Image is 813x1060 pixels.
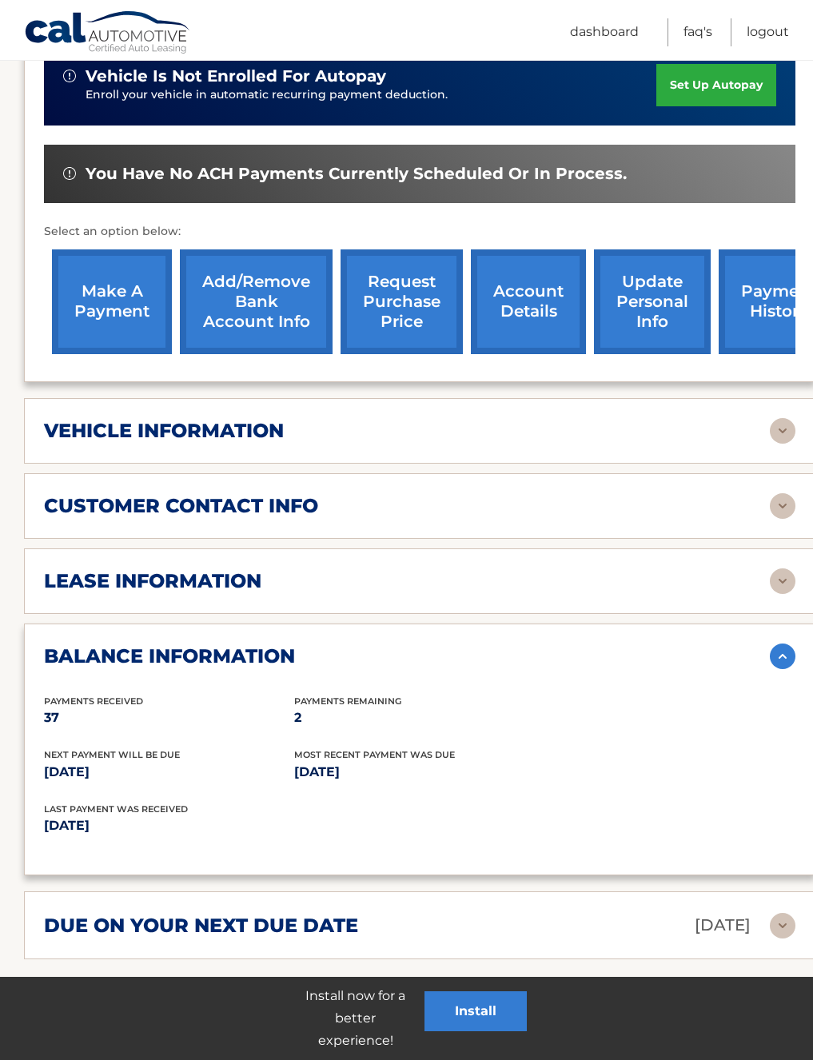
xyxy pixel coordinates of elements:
[44,419,284,443] h2: vehicle information
[63,70,76,82] img: alert-white.svg
[594,249,711,354] a: update personal info
[44,707,294,729] p: 37
[294,749,455,760] span: Most Recent Payment Was Due
[86,66,386,86] span: vehicle is not enrolled for autopay
[44,494,318,518] h2: customer contact info
[44,803,188,815] span: Last Payment was received
[294,707,544,729] p: 2
[294,695,401,707] span: Payments Remaining
[341,249,463,354] a: request purchase price
[570,18,639,46] a: Dashboard
[86,86,656,104] p: Enroll your vehicle in automatic recurring payment deduction.
[44,222,795,241] p: Select an option below:
[63,167,76,180] img: alert-white.svg
[52,249,172,354] a: make a payment
[424,991,527,1031] button: Install
[44,695,143,707] span: Payments Received
[770,568,795,594] img: accordion-rest.svg
[770,913,795,938] img: accordion-rest.svg
[287,985,424,1052] p: Install now for a better experience!
[695,911,751,939] p: [DATE]
[24,10,192,57] a: Cal Automotive
[44,815,420,837] p: [DATE]
[471,249,586,354] a: account details
[44,644,295,668] h2: balance information
[44,569,261,593] h2: lease information
[683,18,712,46] a: FAQ's
[656,64,776,106] a: set up autopay
[770,644,795,669] img: accordion-active.svg
[44,914,358,938] h2: due on your next due date
[86,164,627,184] span: You have no ACH payments currently scheduled or in process.
[770,418,795,444] img: accordion-rest.svg
[44,761,294,783] p: [DATE]
[770,493,795,519] img: accordion-rest.svg
[180,249,333,354] a: Add/Remove bank account info
[294,761,544,783] p: [DATE]
[44,749,180,760] span: Next Payment will be due
[747,18,789,46] a: Logout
